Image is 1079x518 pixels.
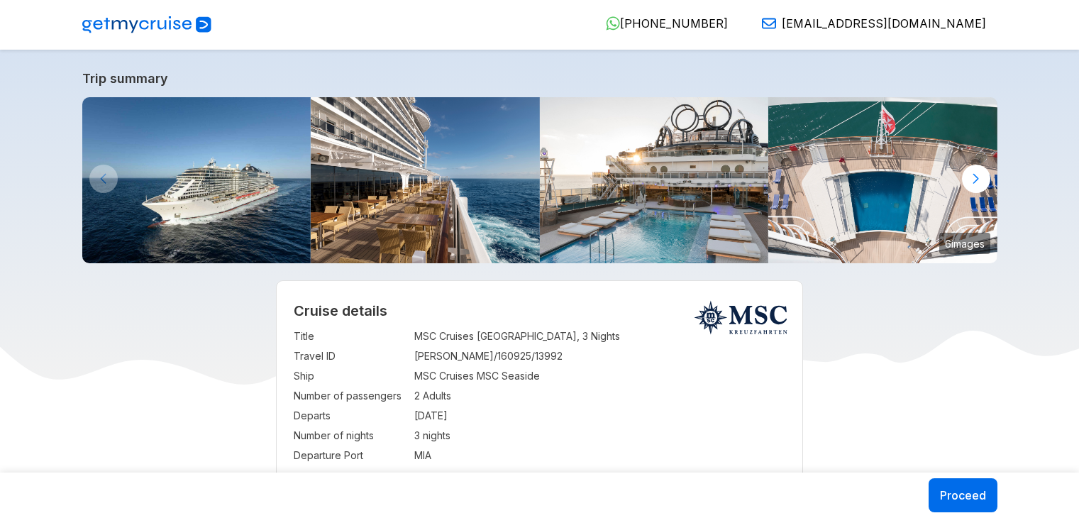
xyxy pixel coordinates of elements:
[620,16,728,31] span: [PHONE_NUMBER]
[294,326,407,346] td: Title
[407,346,414,366] td: :
[407,406,414,426] td: :
[294,426,407,446] td: Number of nights
[540,97,769,263] img: se_public_area_miami_beach_pool_02.jpg
[414,446,785,465] td: MIA
[294,406,407,426] td: Departs
[414,326,785,346] td: MSC Cruises [GEOGRAPHIC_DATA], 3 Nights
[294,366,407,386] td: Ship
[414,386,785,406] td: 2 Adults
[768,97,997,263] img: se_public_area_south_beach_pool_03.jpg
[407,426,414,446] td: :
[414,366,785,386] td: MSC Cruises MSC Seaside
[939,233,990,254] small: 6 images
[407,366,414,386] td: :
[407,446,414,465] td: :
[82,97,311,263] img: image_5887.jpg
[414,426,785,446] td: 3 nights
[294,346,407,366] td: Travel ID
[606,16,620,31] img: WhatsApp
[762,16,776,31] img: Email
[407,386,414,406] td: :
[82,71,997,86] a: Trip summary
[414,406,785,426] td: [DATE]
[782,16,986,31] span: [EMAIL_ADDRESS][DOMAIN_NAME]
[407,326,414,346] td: :
[929,478,997,512] button: Proceed
[294,386,407,406] td: Number of passengers
[594,16,728,31] a: [PHONE_NUMBER]
[294,302,785,319] h2: Cruise details
[311,97,540,263] img: se_public_area_waterfront_boardwalk_01.jpg
[414,346,785,366] td: [PERSON_NAME]/160925/13992
[751,16,986,31] a: [EMAIL_ADDRESS][DOMAIN_NAME]
[294,446,407,465] td: Departure Port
